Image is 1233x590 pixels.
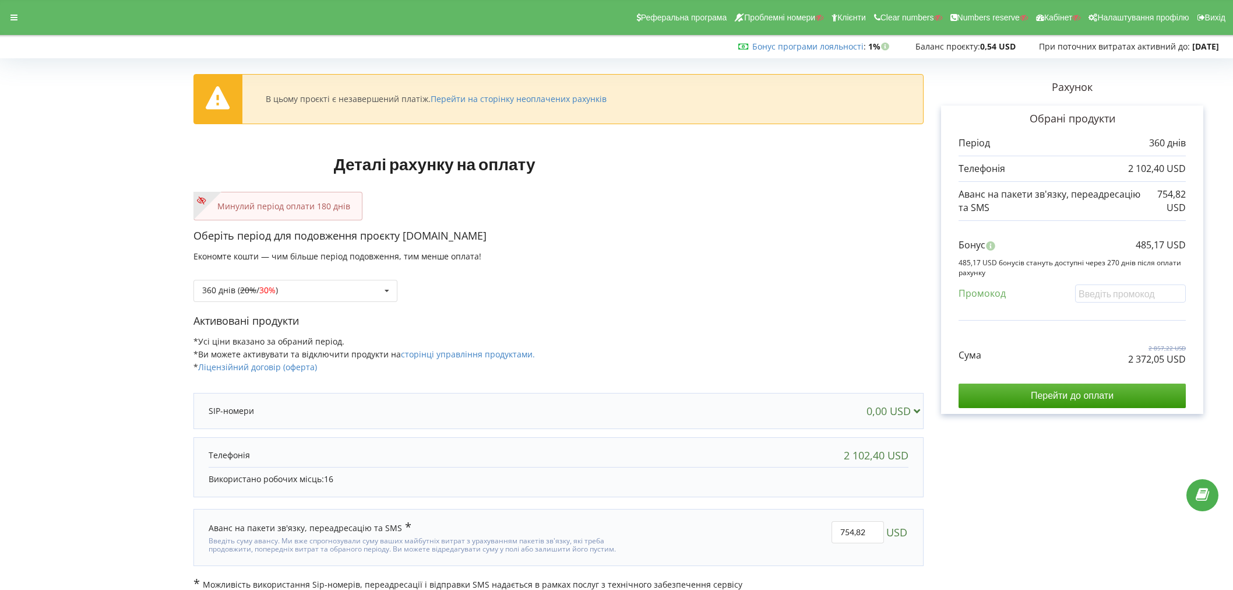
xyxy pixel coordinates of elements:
p: 2 102,40 USD [1128,162,1186,175]
p: Телефонія [959,162,1005,175]
span: Клієнти [837,13,866,22]
p: 485,17 USD [1136,238,1186,252]
p: Промокод [959,287,1006,300]
p: 485,17 USD бонусів стануть доступні через 270 днів після оплати рахунку [959,258,1186,278]
span: *Усі ціни вказано за обраний період. [193,336,344,347]
p: Минулий період оплати 180 днів [206,201,350,212]
div: 0,00 USD [866,405,925,417]
p: Аванс на пакети зв'язку, переадресацію та SMS [959,188,1143,215]
p: Активовані продукти [193,314,924,329]
a: Перейти на сторінку неоплачених рахунків [431,93,607,104]
p: Оберіть період для подовження проєкту [DOMAIN_NAME] [193,229,924,244]
strong: 1% [868,41,892,52]
span: Економте кошти — чим більше період подовження, тим менше оплата! [193,251,481,262]
a: Ліцензійний договір (оферта) [198,361,317,373]
div: В цьому проєкті є незавершений платіж. [266,94,607,104]
a: сторінці управління продуктами. [401,349,535,360]
strong: 0,54 USD [980,41,1016,52]
span: *Ви можете активувати та відключити продукти на [193,349,535,360]
span: Clear numbers [880,13,934,22]
input: Перейти до оплати [959,384,1186,408]
span: Баланс проєкту: [915,41,980,52]
span: Numbers reserve [957,13,1020,22]
input: Введіть промокод [1075,285,1186,303]
p: 360 днів [1149,136,1186,150]
s: 20% [240,285,256,296]
p: Обрані продукти [959,111,1186,127]
span: При поточних витратах активний до: [1039,41,1190,52]
div: 2 102,40 USD [844,449,908,461]
p: Використано робочих місць: [209,473,908,485]
span: Налаштування профілю [1097,13,1189,22]
p: Бонус [959,238,985,252]
strong: [DATE] [1192,41,1219,52]
div: Аванс на пакети зв'язку, переадресацію та SMS [209,521,411,534]
div: 360 днів ( / ) [202,286,278,294]
a: Бонус програми лояльності [752,41,864,52]
p: 2 857,22 USD [1128,344,1186,352]
span: : [752,41,866,52]
span: USD [886,521,907,543]
span: Кабінет [1044,13,1073,22]
h1: Деталі рахунку на оплату [193,136,675,192]
p: SIP-номери [209,405,254,417]
span: 30% [259,285,276,296]
span: Проблемні номери [744,13,815,22]
p: Телефонія [209,449,250,461]
p: 2 372,05 USD [1128,353,1186,366]
p: Рахунок [924,80,1221,95]
p: Сума [959,349,981,362]
p: Період [959,136,990,150]
span: 16 [324,473,333,484]
div: Введіть суму авансу. Ми вже спрогнозували суму ваших майбутніх витрат з урахуванням пакетів зв'яз... [209,534,640,554]
span: Реферальна програма [641,13,727,22]
p: 754,82 USD [1143,188,1186,215]
span: Вихід [1205,13,1225,22]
